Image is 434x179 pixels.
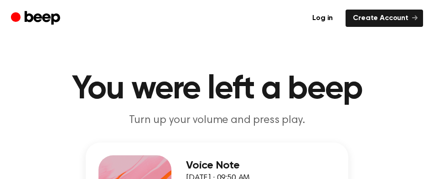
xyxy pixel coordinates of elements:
a: Beep [11,10,62,27]
h3: Voice Note [186,159,336,172]
a: Log in [305,10,340,27]
a: Create Account [346,10,423,27]
p: Turn up your volume and press play. [42,113,392,128]
h1: You were left a beep [11,73,423,106]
